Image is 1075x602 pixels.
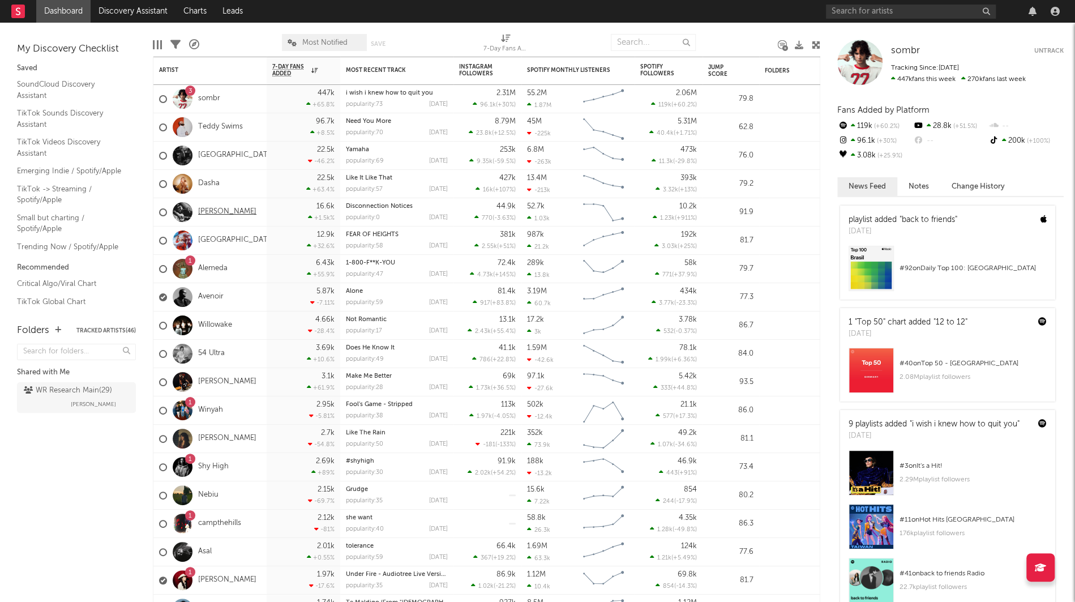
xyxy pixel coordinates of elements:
[17,62,136,75] div: Saved
[474,214,516,221] div: ( )
[17,107,125,130] a: TikTok Sounds Discovery Assistant
[318,89,335,97] div: 447k
[346,543,374,549] a: tolerance
[346,345,448,351] div: Does He Know It
[900,216,957,224] a: "back to friends"
[897,177,940,196] button: Notes
[708,291,753,304] div: 77.3
[346,101,383,108] div: popularity: 73
[346,186,383,193] div: popularity: 57
[17,212,125,235] a: Small but charting / Spotify/Apple
[527,373,545,380] div: 97.1k
[988,134,1064,148] div: 200k
[499,344,516,352] div: 41.1k
[17,277,125,290] a: Critical Algo/Viral Chart
[653,384,697,391] div: ( )
[459,63,499,77] div: Instagram Followers
[679,344,697,352] div: 78.1k
[837,106,930,114] span: Fans Added by Platform
[198,349,225,358] a: 54 Ultra
[655,271,697,278] div: ( )
[17,382,136,413] a: WR Research Main(29)[PERSON_NAME]
[346,571,449,578] a: Under Fire - Audiotree Live Version
[473,299,516,306] div: ( )
[307,384,335,391] div: +61.9 %
[849,328,967,340] div: [DATE]
[900,527,1047,540] div: 176k playlist followers
[837,177,897,196] button: News Feed
[527,118,542,125] div: 45M
[503,373,516,380] div: 69k
[680,146,697,153] div: 473k
[913,134,988,148] div: --
[346,288,363,294] a: Alone
[578,311,629,340] svg: Chart title
[499,174,516,182] div: 427k
[680,174,697,182] div: 393k
[578,283,629,311] svg: Chart title
[660,215,675,221] span: 1.23k
[346,90,433,96] a: i wish i knew how to quit you
[310,299,335,306] div: -7.11 %
[17,183,125,206] a: TikTok -> Streaming / Spotify/Apple
[316,344,335,352] div: 3.69k
[17,344,136,360] input: Search for folders...
[469,384,516,391] div: ( )
[679,203,697,210] div: 10.2k
[483,187,493,193] span: 16k
[840,504,1055,558] a: #11onHot Hits [GEOGRAPHIC_DATA]176kplaylist followers
[346,317,387,323] a: Not Romantic
[346,118,391,125] a: Need You More
[849,214,957,226] div: playlist added
[198,462,229,472] a: Shy High
[708,262,753,276] div: 79.7
[498,259,516,267] div: 72.4k
[315,316,335,323] div: 4.66k
[474,242,516,250] div: ( )
[346,373,448,379] div: Make Me Better
[494,130,514,136] span: +12.5 %
[662,272,672,278] span: 771
[429,356,448,362] div: [DATE]
[476,385,491,391] span: 1.73k
[308,327,335,335] div: -28.4 %
[658,102,671,108] span: 119k
[527,231,544,238] div: 987k
[468,327,516,335] div: ( )
[657,130,674,136] span: 40.4k
[500,146,516,153] div: 253k
[346,356,384,362] div: popularity: 49
[346,260,448,266] div: 1-800-F**K-YOU
[71,398,116,411] span: [PERSON_NAME]
[480,102,496,108] span: 96.1k
[429,215,448,221] div: [DATE]
[676,215,695,221] span: +911 %
[674,272,695,278] span: +37.9 %
[476,130,492,136] span: 23.8k
[17,78,125,101] a: SoundCloud Discovery Assistant
[891,46,920,55] span: sombr
[316,203,335,210] div: 16.6k
[527,146,544,153] div: 6.8M
[492,328,514,335] span: +55.4 %
[913,119,988,134] div: 28.8k
[198,207,256,217] a: [PERSON_NAME]
[900,357,1047,370] div: # 40 on Top 50 - [GEOGRAPHIC_DATA]
[900,370,1047,384] div: 2.08M playlist followers
[679,373,697,380] div: 5.42k
[900,459,1047,473] div: # 3 on It's a Hit!
[578,198,629,227] svg: Chart title
[837,119,913,134] div: 119k
[891,45,920,57] a: sombr
[17,165,125,177] a: Emerging Indie / Spotify/Apple
[680,187,695,193] span: +13 %
[527,158,551,165] div: -263k
[765,67,850,74] div: Folders
[527,385,553,392] div: -27.6k
[346,288,448,294] div: Alone
[679,244,695,250] span: +25 %
[346,402,413,408] a: Fool's Game - Stripped
[198,94,220,104] a: sombr
[527,328,541,335] div: 3k
[673,102,695,108] span: +60.2 %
